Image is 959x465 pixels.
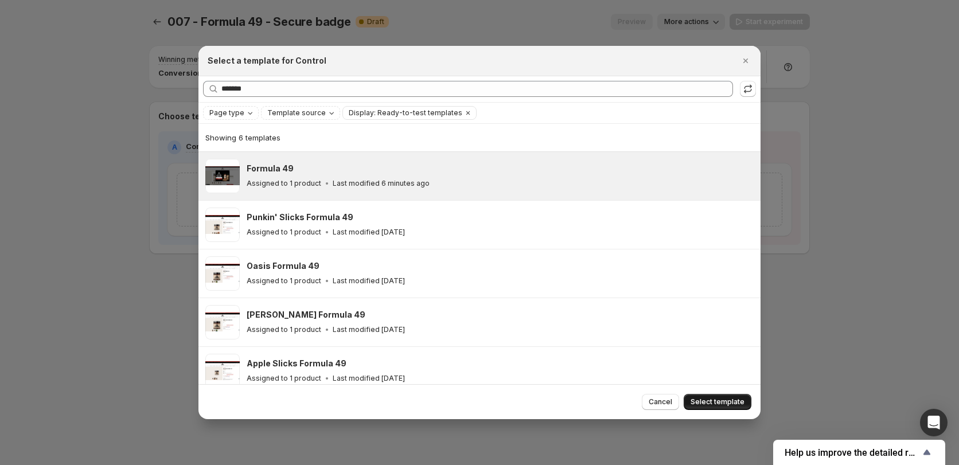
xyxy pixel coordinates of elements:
[267,108,326,118] span: Template source
[785,447,920,458] span: Help us improve the detailed report for A/B campaigns
[247,358,346,369] h3: Apple Slicks Formula 49
[785,446,934,459] button: Show survey - Help us improve the detailed report for A/B campaigns
[262,107,340,119] button: Template source
[247,309,365,321] h3: [PERSON_NAME] Formula 49
[247,374,321,383] p: Assigned to 1 product
[205,133,280,142] span: Showing 6 templates
[247,276,321,286] p: Assigned to 1 product
[204,107,258,119] button: Page type
[462,107,474,119] button: Clear
[920,409,948,436] div: Open Intercom Messenger
[333,374,405,383] p: Last modified [DATE]
[349,108,462,118] span: Display: Ready-to-test templates
[333,179,430,188] p: Last modified 6 minutes ago
[343,107,462,119] button: Display: Ready-to-test templates
[247,163,294,174] h3: Formula 49
[333,228,405,237] p: Last modified [DATE]
[691,397,744,407] span: Select template
[208,55,326,67] h2: Select a template for Control
[247,325,321,334] p: Assigned to 1 product
[649,397,672,407] span: Cancel
[642,394,679,410] button: Cancel
[333,325,405,334] p: Last modified [DATE]
[738,53,754,69] button: Close
[247,228,321,237] p: Assigned to 1 product
[684,394,751,410] button: Select template
[247,179,321,188] p: Assigned to 1 product
[209,108,244,118] span: Page type
[247,260,319,272] h3: Oasis Formula 49
[247,212,353,223] h3: Punkin' Slicks Formula 49
[333,276,405,286] p: Last modified [DATE]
